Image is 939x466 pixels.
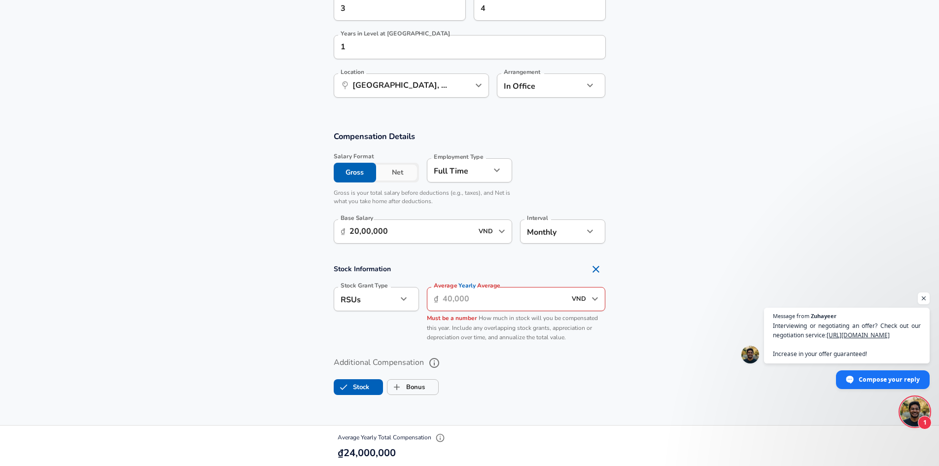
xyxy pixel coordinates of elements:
label: Arrangement [504,69,540,75]
span: How much in stock will you be compensated this year. Include any overlapping stock grants, apprec... [427,314,598,342]
button: Open [588,292,602,306]
span: Stock [334,378,353,396]
label: Years in Level at [GEOGRAPHIC_DATA] [341,31,451,36]
button: BonusBonus [387,379,439,395]
span: Bonus [387,378,406,396]
span: Interviewing or negotiating an offer? Check out our negotiation service: Increase in your offer g... [773,321,921,358]
label: Interval [527,215,548,221]
span: 1 [918,416,932,430]
button: Open [495,224,509,238]
button: help [426,355,443,371]
h4: Stock Information [334,259,606,279]
label: Stock Grant Type [341,283,388,288]
span: Salary Format [334,152,419,161]
input: 100,000 [349,219,473,244]
div: Full Time [427,158,490,182]
label: Base Salary [341,215,373,221]
label: Stock [334,378,369,396]
p: Gross is your total salary before deductions (e.g., taxes), and Net is what you take home after d... [334,189,513,206]
input: 1 [334,35,584,59]
span: Yearly [458,281,476,289]
span: Zuhayeer [811,313,836,319]
div: Monthly [520,219,584,244]
label: Additional Compensation [334,355,606,371]
input: USD [569,291,589,307]
label: Average Average [434,283,500,288]
label: Location [341,69,364,75]
div: In Office [497,73,569,98]
button: Net [376,163,419,182]
h3: Compensation Details [334,131,606,142]
label: Employment Type [434,154,484,160]
button: Explain Total Compensation [433,430,448,445]
span: Average Yearly Total Compensation [338,433,448,441]
input: 40,000 [443,287,566,311]
span: Must be a number [427,314,477,322]
button: Gross [334,163,377,182]
button: Open [472,78,486,92]
label: Bonus [387,378,425,396]
button: Remove Section [586,259,606,279]
span: Message from [773,313,809,319]
button: StockStock [334,379,383,395]
input: USD [476,224,495,239]
span: Compose your reply [859,371,920,388]
div: RSUs [334,287,397,311]
div: Open chat [900,397,930,427]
